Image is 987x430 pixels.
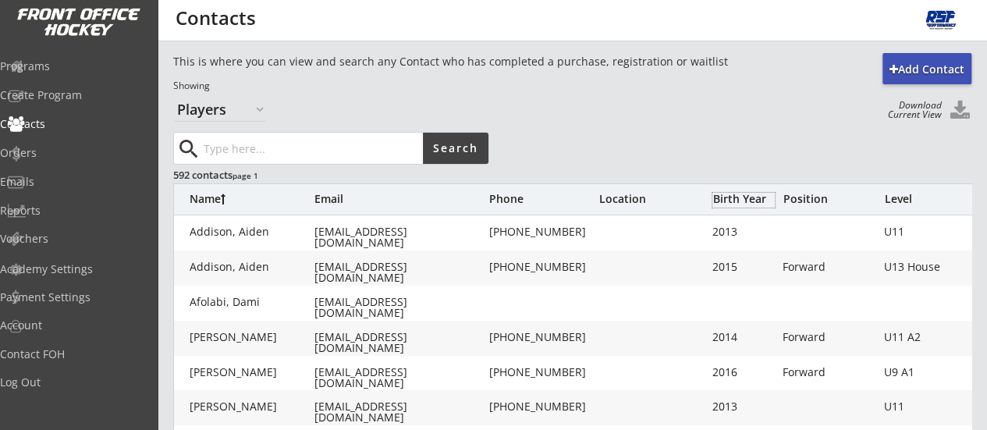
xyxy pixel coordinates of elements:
div: Showing [173,80,830,93]
div: Position [783,194,876,204]
div: [EMAIL_ADDRESS][DOMAIN_NAME] [314,401,486,423]
div: 2013 [712,401,775,412]
button: search [176,137,201,162]
div: Forward [783,261,876,272]
div: U13 House [884,261,978,272]
div: 2016 [712,367,775,378]
div: Add Contact [882,62,971,77]
div: [PHONE_NUMBER] [489,401,598,412]
div: U11 [884,226,978,237]
div: [PHONE_NUMBER] [489,332,598,343]
div: Addison, Aiden [190,261,314,272]
div: 592 contacts [173,168,486,182]
div: This is where you can view and search any Contact who has completed a purchase, registration or w... [173,54,830,69]
div: U11 [884,401,978,412]
div: Level [885,194,978,204]
div: [PHONE_NUMBER] [489,261,598,272]
div: [PHONE_NUMBER] [489,226,598,237]
font: page 1 [233,170,258,181]
div: [PERSON_NAME] [190,401,314,412]
div: Email [314,194,486,204]
div: [PERSON_NAME] [190,332,314,343]
div: [EMAIL_ADDRESS][DOMAIN_NAME] [314,367,486,389]
div: [EMAIL_ADDRESS][DOMAIN_NAME] [314,297,486,318]
div: [EMAIL_ADDRESS][DOMAIN_NAME] [314,226,486,248]
div: Download Current View [880,101,942,119]
div: [PHONE_NUMBER] [489,367,598,378]
div: 2013 [712,226,775,237]
div: Forward [783,332,876,343]
button: Click to download all Contacts. Your browser settings may try to block it, check your security se... [948,101,971,122]
div: U9 A1 [884,367,978,378]
div: [EMAIL_ADDRESS][DOMAIN_NAME] [314,332,486,354]
div: 2014 [712,332,775,343]
div: Location [599,194,708,204]
div: Forward [783,367,876,378]
div: [EMAIL_ADDRESS][DOMAIN_NAME] [314,261,486,283]
div: Addison, Aiden [190,226,314,237]
div: Birth Year [712,194,775,204]
div: Name [190,194,314,204]
button: Search [423,133,488,164]
div: 2015 [712,261,775,272]
div: U11 A2 [884,332,978,343]
input: Type here... [201,133,423,164]
div: Phone [489,194,598,204]
div: [PERSON_NAME] [190,367,314,378]
div: Afolabi, Dami [190,297,314,307]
